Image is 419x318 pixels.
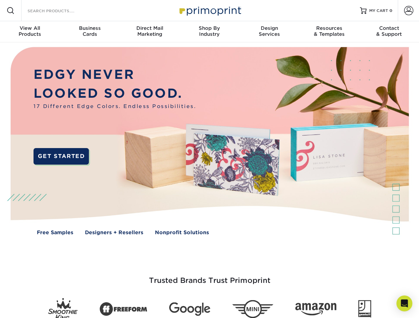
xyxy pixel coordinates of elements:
a: Designers + Resellers [85,229,143,237]
a: Direct MailMarketing [120,21,179,42]
a: GET STARTED [34,148,89,165]
p: LOOKED SO GOOD. [34,84,196,103]
div: Marketing [120,25,179,37]
span: Design [240,25,299,31]
a: Shop ByIndustry [179,21,239,42]
img: Goodwill [358,300,371,318]
span: MY CART [369,8,388,14]
div: Cards [60,25,119,37]
span: Business [60,25,119,31]
span: Shop By [179,25,239,31]
a: Nonprofit Solutions [155,229,209,237]
img: Google [169,302,210,316]
span: Direct Mail [120,25,179,31]
div: & Support [359,25,419,37]
input: SEARCH PRODUCTS..... [27,7,92,15]
span: 17 Different Edge Colors. Endless Possibilities. [34,103,196,110]
span: 0 [389,8,392,13]
a: Resources& Templates [299,21,359,42]
a: Contact& Support [359,21,419,42]
span: Resources [299,25,359,31]
img: Primoprint [176,3,243,18]
p: EDGY NEVER [34,65,196,84]
div: Services [240,25,299,37]
a: Free Samples [37,229,73,237]
div: Industry [179,25,239,37]
img: Amazon [295,303,336,316]
a: DesignServices [240,21,299,42]
div: & Templates [299,25,359,37]
h3: Trusted Brands Trust Primoprint [16,260,404,293]
a: BusinessCards [60,21,119,42]
div: Open Intercom Messenger [396,295,412,311]
span: Contact [359,25,419,31]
